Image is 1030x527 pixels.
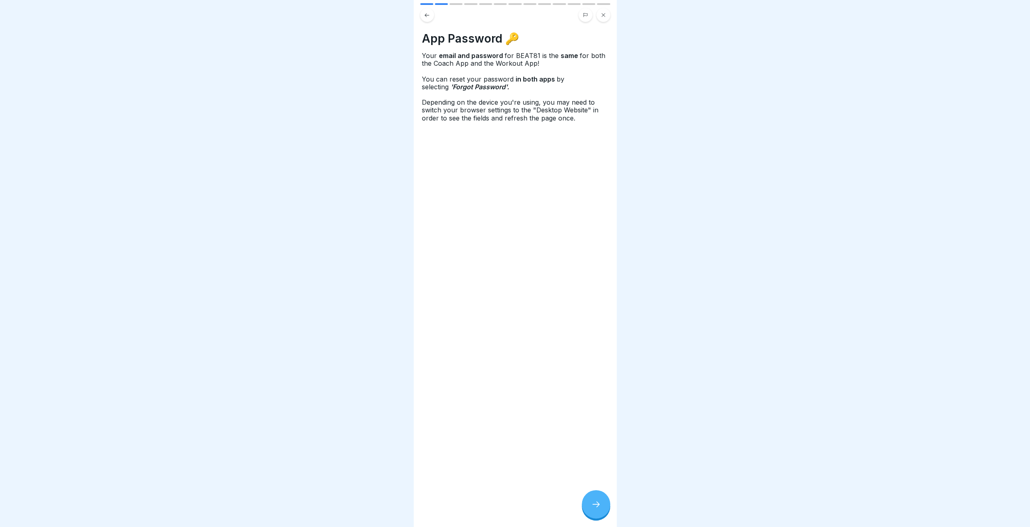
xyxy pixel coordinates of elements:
span: by selecting [422,75,564,91]
h4: App Password 🔑 [422,32,609,45]
strong: same [561,52,580,60]
strong: email and password [439,52,505,60]
span: Depending on the device you're using, you may need to switch your browser settings to the "Deskto... [422,98,598,122]
span: Your [422,52,439,60]
span: for both the Coach App and the Workout App! [422,52,605,67]
span: You can reset your password [422,75,516,83]
span: for BEAT81 is the [505,52,561,60]
strong: in both apps [516,75,557,83]
strong: 'Forgot Password'. [451,83,511,91]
